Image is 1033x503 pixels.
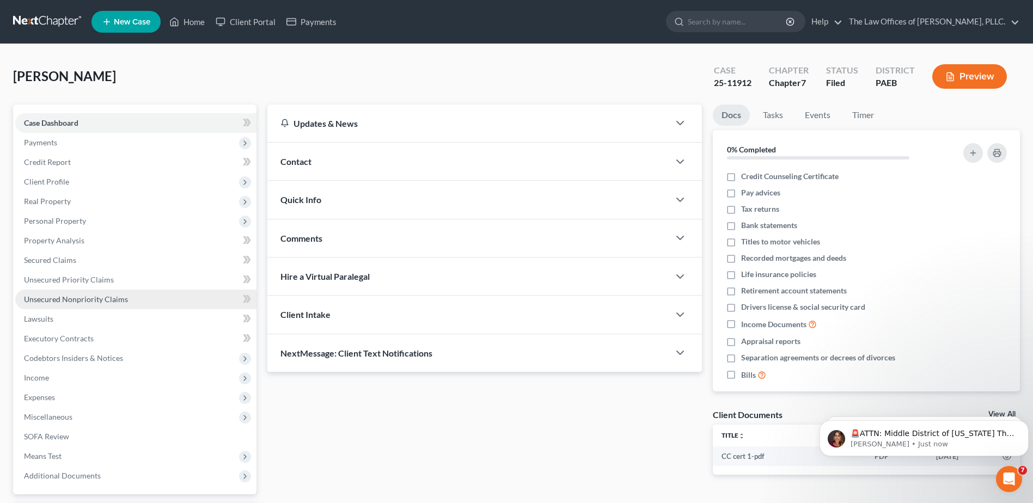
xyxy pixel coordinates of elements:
[24,236,84,245] span: Property Analysis
[24,177,69,186] span: Client Profile
[280,348,432,358] span: NextMessage: Client Text Notifications
[722,431,745,439] a: Titleunfold_more
[24,255,76,265] span: Secured Claims
[280,194,321,205] span: Quick Info
[843,12,1019,32] a: The Law Offices of [PERSON_NAME], PLLC.
[280,309,331,320] span: Client Intake
[741,285,847,296] span: Retirement account statements
[806,12,842,32] a: Help
[24,334,94,343] span: Executory Contracts
[727,145,776,154] strong: 0% Completed
[24,373,49,382] span: Income
[741,352,895,363] span: Separation agreements or decrees of divorces
[826,64,858,77] div: Status
[15,231,256,250] a: Property Analysis
[24,353,123,363] span: Codebtors Insiders & Notices
[15,270,256,290] a: Unsecured Priority Claims
[13,68,116,84] span: [PERSON_NAME]
[15,152,256,172] a: Credit Report
[741,319,806,330] span: Income Documents
[24,432,69,441] span: SOFA Review
[280,118,656,129] div: Updates & News
[826,77,858,89] div: Filed
[15,113,256,133] a: Case Dashboard
[714,64,751,77] div: Case
[24,118,78,127] span: Case Dashboard
[754,105,792,126] a: Tasks
[281,12,342,32] a: Payments
[769,77,809,89] div: Chapter
[24,275,114,284] span: Unsecured Priority Claims
[801,77,806,88] span: 7
[1018,466,1027,475] span: 7
[741,336,800,347] span: Appraisal reports
[741,171,839,182] span: Credit Counseling Certificate
[15,290,256,309] a: Unsecured Nonpriority Claims
[280,233,322,243] span: Comments
[24,197,71,206] span: Real Property
[24,138,57,147] span: Payments
[280,156,311,167] span: Contact
[210,12,281,32] a: Client Portal
[24,314,53,323] span: Lawsuits
[741,220,797,231] span: Bank statements
[996,466,1022,492] iframe: Intercom live chat
[24,157,71,167] span: Credit Report
[741,253,846,263] span: Recorded mortgages and deeds
[24,216,86,225] span: Personal Property
[24,392,55,402] span: Expenses
[741,269,816,280] span: Life insurance policies
[15,309,256,329] a: Lawsuits
[843,105,883,126] a: Timer
[714,77,751,89] div: 25-11912
[24,412,72,421] span: Miscellaneous
[713,409,783,420] div: Client Documents
[713,105,750,126] a: Docs
[114,18,150,26] span: New Case
[15,329,256,348] a: Executory Contracts
[15,427,256,446] a: SOFA Review
[688,11,787,32] input: Search by name...
[741,187,780,198] span: Pay advices
[738,433,745,439] i: unfold_more
[876,77,915,89] div: PAEB
[24,451,62,461] span: Means Test
[796,105,839,126] a: Events
[769,64,809,77] div: Chapter
[876,64,915,77] div: District
[164,12,210,32] a: Home
[815,397,1033,474] iframe: Intercom notifications message
[713,446,866,466] td: CC cert 1-pdf
[741,236,820,247] span: Titles to motor vehicles
[741,302,865,312] span: Drivers license & social security card
[24,471,101,480] span: Additional Documents
[741,204,779,214] span: Tax returns
[741,370,756,381] span: Bills
[15,250,256,270] a: Secured Claims
[932,64,1007,89] button: Preview
[280,271,370,281] span: Hire a Virtual Paralegal
[24,295,128,304] span: Unsecured Nonpriority Claims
